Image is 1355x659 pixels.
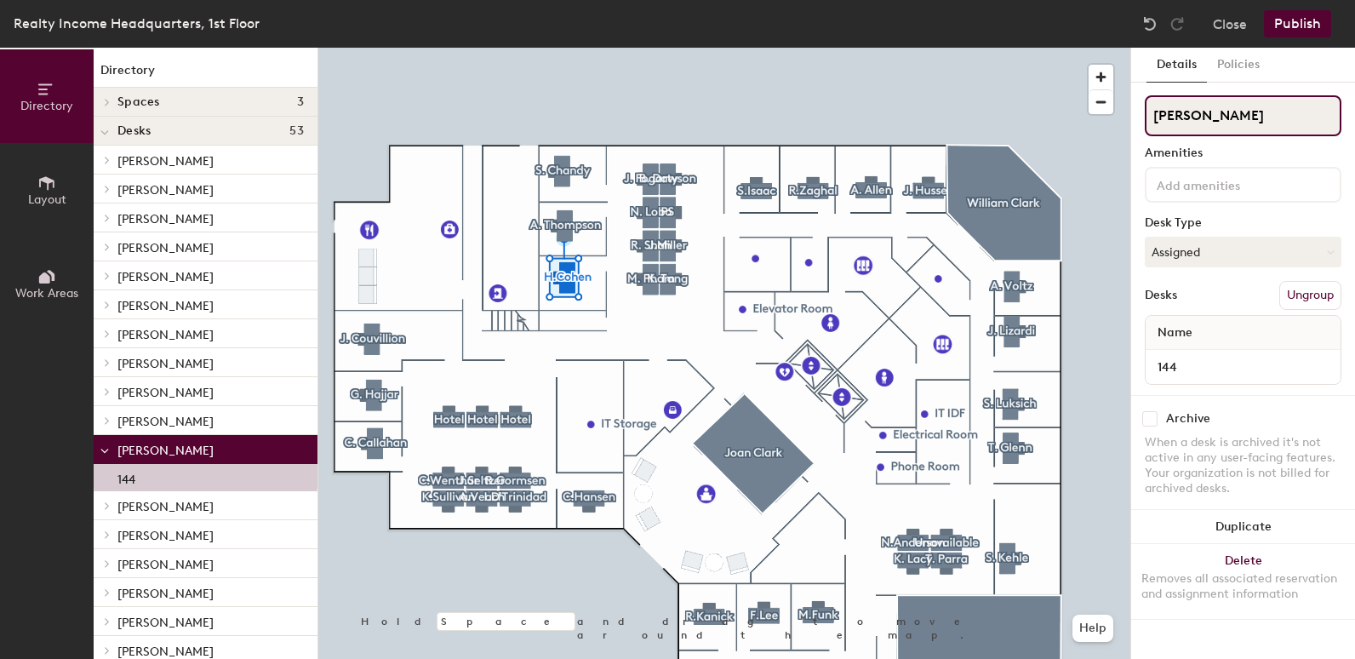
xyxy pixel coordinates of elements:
[117,500,214,514] span: [PERSON_NAME]
[117,328,214,342] span: [PERSON_NAME]
[1131,510,1355,544] button: Duplicate
[1149,318,1201,348] span: Name
[94,61,317,88] h1: Directory
[117,183,214,198] span: [PERSON_NAME]
[117,645,214,659] span: [PERSON_NAME]
[117,212,214,226] span: [PERSON_NAME]
[1213,10,1247,37] button: Close
[117,386,214,400] span: [PERSON_NAME]
[15,286,78,301] span: Work Areas
[117,444,214,458] span: [PERSON_NAME]
[289,124,304,138] span: 53
[14,13,260,34] div: Realty Income Headquarters, 1st Floor
[1166,412,1210,426] div: Archive
[1141,15,1158,32] img: Undo
[1141,571,1345,602] div: Removes all associated reservation and assignment information
[1145,216,1341,230] div: Desk Type
[1145,435,1341,496] div: When a desk is archived it's not active in any user-facing features. Your organization is not bil...
[117,415,214,429] span: [PERSON_NAME]
[117,95,160,109] span: Spaces
[1207,48,1270,83] button: Policies
[117,529,214,543] span: [PERSON_NAME]
[117,616,214,630] span: [PERSON_NAME]
[117,299,214,313] span: [PERSON_NAME]
[117,241,214,255] span: [PERSON_NAME]
[1149,355,1337,379] input: Unnamed desk
[117,357,214,371] span: [PERSON_NAME]
[117,467,135,487] p: 144
[117,558,214,572] span: [PERSON_NAME]
[1131,544,1355,619] button: DeleteRemoves all associated reservation and assignment information
[1169,15,1186,32] img: Redo
[1145,146,1341,160] div: Amenities
[1146,48,1207,83] button: Details
[117,154,214,169] span: [PERSON_NAME]
[20,99,73,113] span: Directory
[28,192,66,207] span: Layout
[1145,289,1177,302] div: Desks
[1145,237,1341,267] button: Assigned
[1072,615,1113,642] button: Help
[1264,10,1331,37] button: Publish
[1279,281,1341,310] button: Ungroup
[117,587,214,601] span: [PERSON_NAME]
[297,95,304,109] span: 3
[117,124,151,138] span: Desks
[117,270,214,284] span: [PERSON_NAME]
[1153,174,1306,194] input: Add amenities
